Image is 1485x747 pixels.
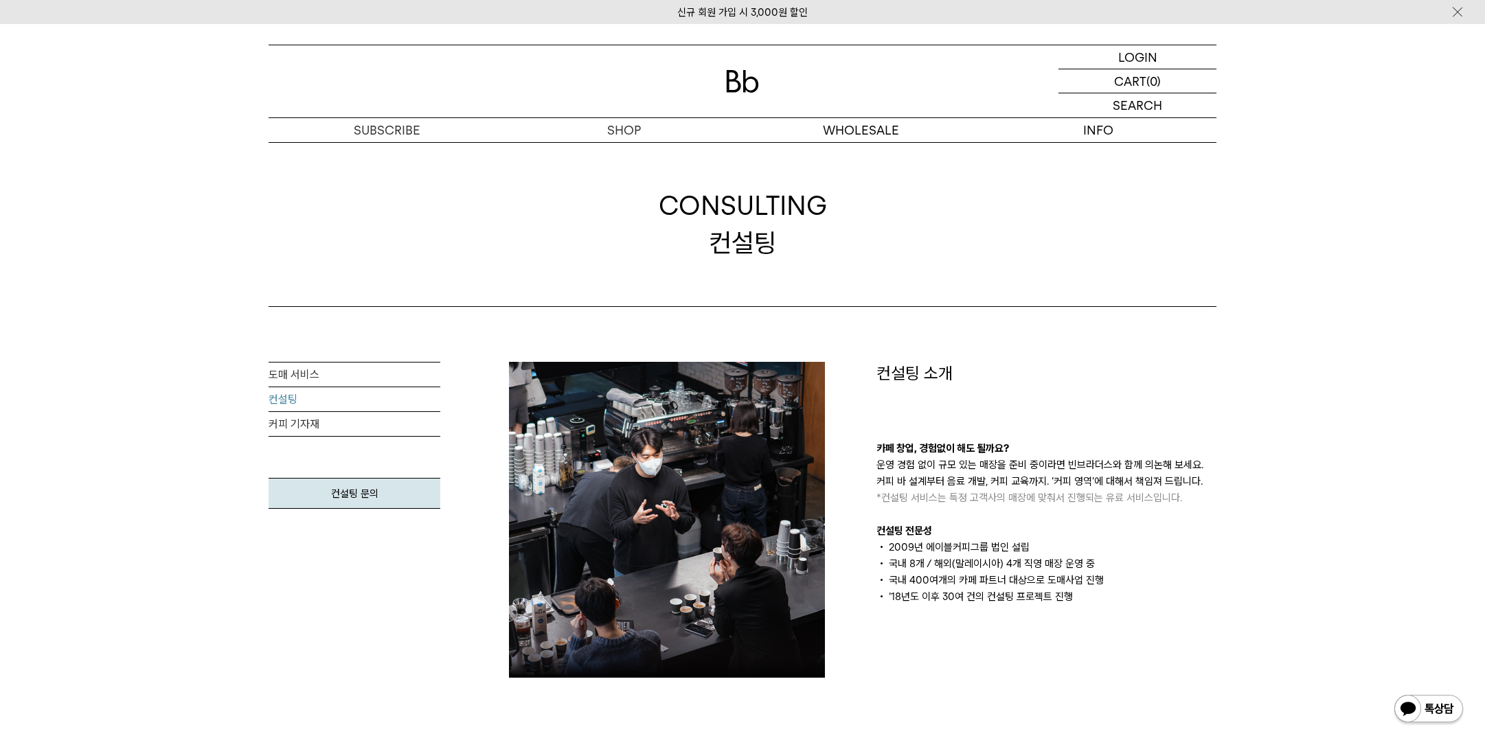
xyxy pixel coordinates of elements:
li: 국내 8개 / 해외(말레이시아) 4개 직영 매장 운영 중 [876,555,1216,572]
li: 국내 400여개의 카페 파트너 대상으로 도매사업 진행 [876,572,1216,588]
p: INFO [979,118,1216,142]
p: LOGIN [1118,45,1157,69]
li: 2009년 에이블커피그룹 법인 설립 [876,539,1216,555]
p: WHOLESALE [742,118,979,142]
li: ‘18년도 이후 30여 건의 컨설팅 프로젝트 진행 [876,588,1216,605]
p: 카페 창업, 경험없이 해도 될까요? [876,440,1216,457]
span: *컨설팅 서비스는 특정 고객사의 매장에 맞춰서 진행되는 유료 서비스입니다. [876,492,1182,504]
a: 도매 서비스 [269,363,440,387]
p: SEARCH [1113,93,1162,117]
a: CART (0) [1058,69,1216,93]
p: 운영 경험 없이 규모 있는 매장을 준비 중이라면 빈브라더스와 함께 의논해 보세요. 커피 바 설계부터 음료 개발, 커피 교육까지. ‘커피 영역’에 대해서 책임져 드립니다. [876,457,1216,506]
p: 컨설팅 전문성 [876,522,1216,539]
a: SHOP [506,118,742,142]
a: SUBSCRIBE [269,118,506,142]
a: LOGIN [1058,45,1216,69]
p: 컨설팅 소개 [876,362,1216,385]
a: 컨설팅 문의 [269,478,440,509]
a: 컨설팅 [269,387,440,412]
a: 커피 기자재 [269,412,440,437]
p: CART [1114,69,1146,93]
img: 로고 [726,70,759,93]
img: 카카오톡 채널 1:1 채팅 버튼 [1393,693,1464,726]
span: CONSULTING [659,187,827,224]
div: 컨설팅 [659,187,827,260]
p: (0) [1146,69,1161,93]
a: 신규 회원 가입 시 3,000원 할인 [677,6,808,19]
